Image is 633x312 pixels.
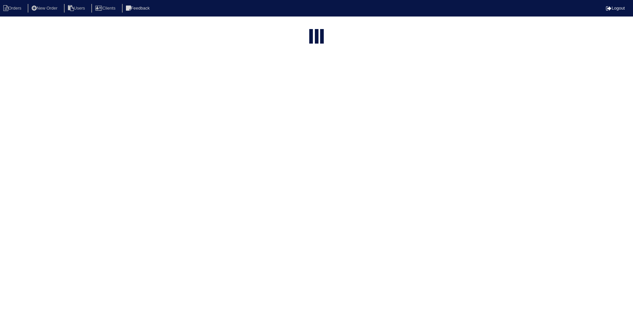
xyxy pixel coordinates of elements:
div: loading... [315,29,318,45]
a: New Order [28,6,63,11]
a: Clients [91,6,121,11]
a: Users [64,6,90,11]
li: Users [64,4,90,13]
li: Feedback [122,4,155,13]
li: Clients [91,4,121,13]
a: Logout [606,6,625,11]
li: New Order [28,4,63,13]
